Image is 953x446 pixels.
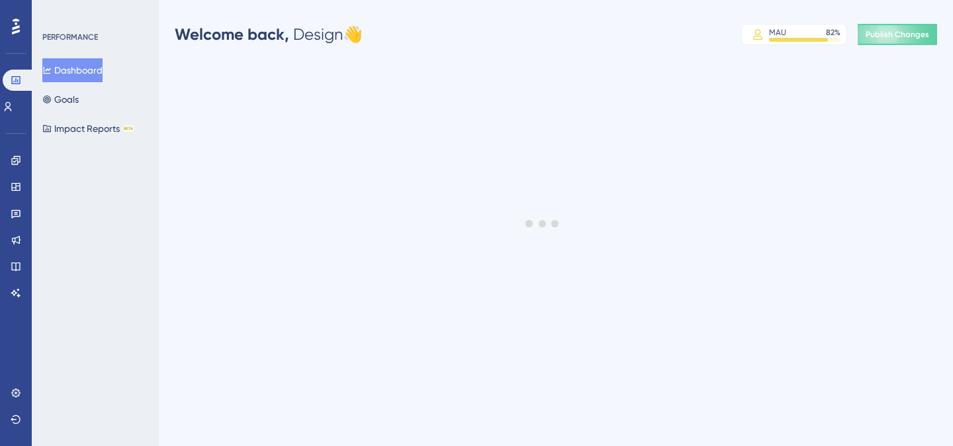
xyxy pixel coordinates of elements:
[826,27,840,38] div: 82 %
[122,125,134,132] div: BETA
[175,25,289,44] span: Welcome back,
[42,58,103,82] button: Dashboard
[175,24,363,45] div: Design 👋
[769,27,786,38] div: MAU
[42,32,98,42] div: PERFORMANCE
[858,24,937,45] button: Publish Changes
[42,117,134,140] button: Impact ReportsBETA
[42,87,79,111] button: Goals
